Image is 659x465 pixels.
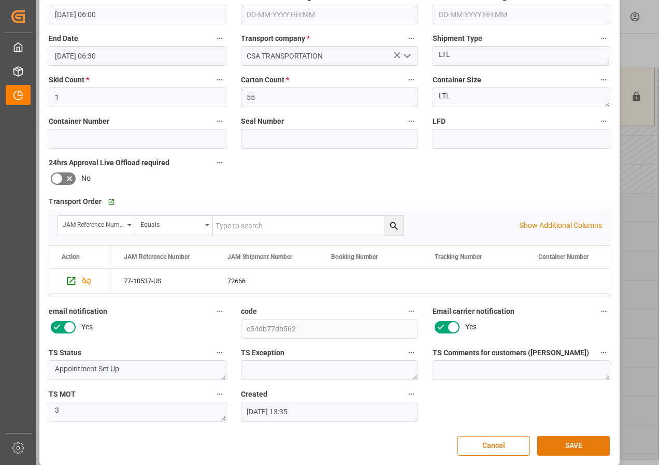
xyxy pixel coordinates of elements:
[433,33,482,44] span: Shipment Type
[213,156,226,169] button: 24hrs Approval Live Offload required
[213,73,226,86] button: Skid Count *
[433,306,514,317] span: Email carrier notification
[49,116,109,127] span: Container Number
[597,114,610,128] button: LFD
[399,48,414,64] button: open menu
[215,269,319,293] div: 72666
[435,253,482,260] span: Tracking Number
[433,75,481,85] span: Container Size
[49,33,78,44] span: End Date
[405,346,418,359] button: TS Exception
[140,217,202,229] div: Equals
[81,322,93,332] span: Yes
[213,387,226,401] button: TS MOT
[241,75,289,85] span: Carton Count
[405,114,418,128] button: Seal Number
[227,253,292,260] span: JAM Shipment Number
[241,33,310,44] span: Transport company
[538,253,589,260] span: Container Number
[597,304,610,318] button: Email carrier notification
[58,216,135,236] button: open menu
[405,73,418,86] button: Carton Count *
[49,196,102,207] span: Transport Order
[135,216,213,236] button: open menu
[81,173,91,184] span: No
[384,216,404,236] button: search button
[49,360,226,380] textarea: Appointment Set Up
[49,306,107,317] span: email notification
[49,157,169,168] span: 24hrs Approval Live Offload required
[465,322,477,332] span: Yes
[213,304,226,318] button: email notification
[241,5,419,24] input: DD-MM-YYYY HH:MM
[241,306,257,317] span: code
[537,436,610,456] button: SAVE
[597,32,610,45] button: Shipment Type
[433,46,610,66] textarea: LTL
[457,436,530,456] button: Cancel
[405,32,418,45] button: Transport company *
[331,253,378,260] span: Booking Number
[213,32,226,45] button: End Date
[213,114,226,128] button: Container Number
[433,88,610,107] textarea: LTL
[433,116,446,127] span: LFD
[62,253,80,260] div: Action
[63,217,124,229] div: JAM Reference Number
[597,346,610,359] button: TS Comments for customers ([PERSON_NAME])
[433,347,589,358] span: TS Comments for customers ([PERSON_NAME])
[213,346,226,359] button: TS Status
[49,402,226,422] textarea: 3
[49,269,111,294] div: Press SPACE to select this row.
[241,389,267,400] span: Created
[520,220,602,231] p: Show Additional Columns
[433,5,610,24] input: DD-MM-YYYY HH:MM
[49,46,226,66] input: DD-MM-YYYY HH:MM
[111,269,215,293] div: 77-10537-US
[241,402,419,422] input: DD-MM-YYYY HH:MM
[124,253,190,260] span: JAM Reference Number
[597,73,610,86] button: Container Size
[49,75,89,85] span: Skid Count
[49,5,226,24] input: DD-MM-YYYY HH:MM
[213,216,404,236] input: Type to search
[405,304,418,318] button: code
[241,347,284,358] span: TS Exception
[405,387,418,401] button: Created
[49,389,76,400] span: TS MOT
[49,347,81,358] span: TS Status
[241,116,284,127] span: Seal Number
